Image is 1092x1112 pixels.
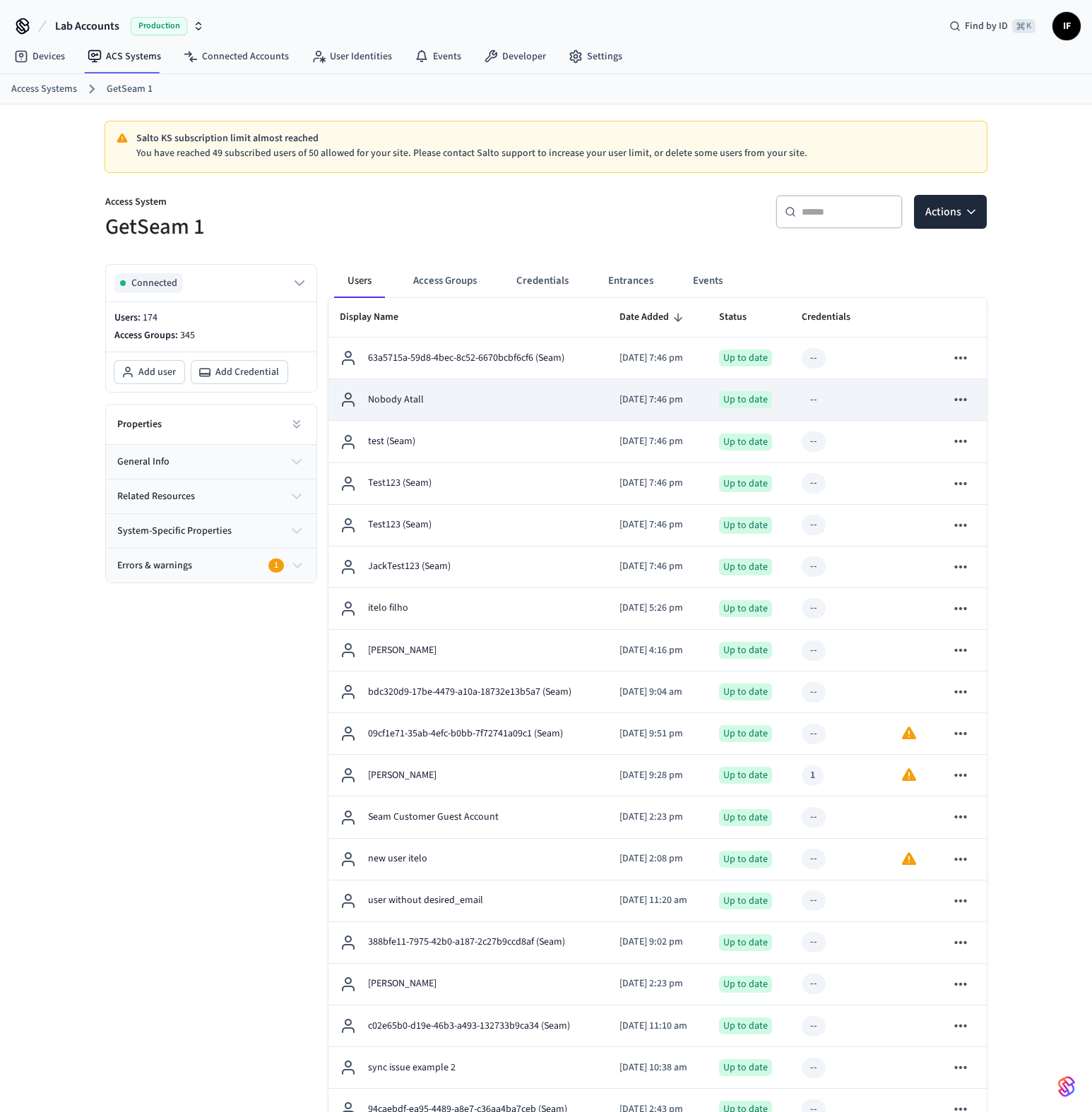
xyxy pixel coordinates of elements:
button: system-specific properties [106,514,316,548]
span: Lab Accounts [55,18,119,35]
h2: Properties [117,417,162,431]
p: 388bfe11-7975-42b0-a187-2c27b9ccd8af (Seam) [368,935,565,950]
div: -- [810,935,817,950]
div: Up to date [719,892,772,909]
p: Users: [114,311,308,325]
p: Salto KS subscription limit almost reached [136,131,975,146]
div: 1 [268,558,284,573]
div: -- [810,810,817,825]
p: [DATE] 10:38 am [619,1060,696,1075]
p: bdc320d9-17be-4479-a10a-18732e13b5a7 (Seam) [368,685,571,700]
p: 09cf1e71-35ab-4efc-b0bb-7f72741a09c1 (Seam) [368,727,563,741]
div: Up to date [719,1059,772,1076]
button: related resources [106,479,316,513]
a: GetSeam 1 [107,82,153,97]
button: Add user [114,361,184,383]
button: Access Groups [402,264,488,298]
a: Events [403,44,473,69]
span: Production [131,17,187,35]
span: related resources [117,489,195,504]
p: Nobody Atall [368,393,424,407]
a: Settings [557,44,634,69]
div: Up to date [719,434,772,450]
p: Test123 (Seam) [368,476,432,491]
div: Up to date [719,851,772,868]
div: Up to date [719,475,772,492]
div: Up to date [719,642,772,659]
span: system-specific properties [117,524,232,539]
div: Up to date [719,600,772,617]
span: Date Added [619,306,687,328]
p: [DATE] 9:51 pm [619,727,696,741]
p: [DATE] 11:20 am [619,893,696,908]
div: -- [810,476,817,491]
div: Up to date [719,683,772,700]
p: [DATE] 5:26 pm [619,601,696,616]
div: -- [810,643,817,658]
p: itelo filho [368,601,408,616]
button: Errors & warnings1 [106,549,316,582]
p: Access System [105,195,538,213]
button: Connected [114,273,308,293]
a: ACS Systems [76,44,172,69]
span: Add user [138,365,176,379]
p: [PERSON_NAME] [368,768,437,783]
button: Entrances [597,264,665,298]
a: Access Systems [11,82,77,97]
p: [DATE] 7:46 pm [619,351,696,366]
span: general info [117,455,170,470]
p: [DATE] 2:08 pm [619,851,696,866]
p: Access Groups: [114,328,308,343]
div: Up to date [719,349,772,366]
p: [DATE] 9:02 pm [619,935,696,950]
p: user without desired_email [368,893,483,908]
div: Find by ID⌘ K [938,13,1047,39]
p: [DATE] 4:16 pm [619,643,696,658]
div: Up to date [719,725,772,742]
div: Up to date [719,391,772,408]
button: Credentials [505,264,580,298]
span: Errors & warnings [117,558,192,573]
button: Events [682,264,734,298]
div: -- [810,601,817,616]
span: 174 [143,311,158,325]
div: Up to date [719,809,772,826]
p: test (Seam) [368,434,415,449]
span: Credentials [802,306,869,328]
button: Actions [914,195,987,229]
p: sync issue example 2 [368,1060,456,1075]
span: 345 [180,328,195,342]
p: Test123 (Seam) [368,518,432,532]
div: Up to date [719,558,772,575]
p: [DATE] 2:23 pm [619,976,696,991]
span: IF [1054,13,1079,39]
p: [DATE] 7:46 pm [619,559,696,574]
span: Status [719,306,765,328]
div: -- [810,851,817,866]
p: [DATE] 7:46 pm [619,476,696,491]
a: Connected Accounts [172,44,300,69]
button: Users [334,264,385,298]
h5: GetSeam 1 [105,213,538,241]
div: Up to date [719,517,772,534]
p: [DATE] 9:28 pm [619,768,696,783]
span: Find by ID [965,19,1008,33]
p: new user itelo [368,851,427,866]
p: [DATE] 9:04 am [619,685,696,700]
div: Up to date [719,767,772,784]
button: Add Credential [191,361,287,383]
p: [DATE] 11:10 am [619,1019,696,1034]
div: -- [810,1060,817,1075]
div: Up to date [719,934,772,951]
div: Up to date [719,976,772,993]
span: Connected [131,276,177,290]
div: -- [810,976,817,991]
div: 1 [810,768,815,783]
p: [DATE] 2:23 pm [619,810,696,825]
p: 63a5715a-59d8-4bec-8c52-6670bcbf6cf6 (Seam) [368,351,564,366]
a: Developer [473,44,557,69]
span: ⌘ K [1012,19,1035,33]
p: [DATE] 7:46 pm [619,518,696,532]
p: You have reached 49 subscribed users of 50 allowed for your site. Please contact Salto support to... [136,146,975,161]
p: [PERSON_NAME] [368,976,437,991]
